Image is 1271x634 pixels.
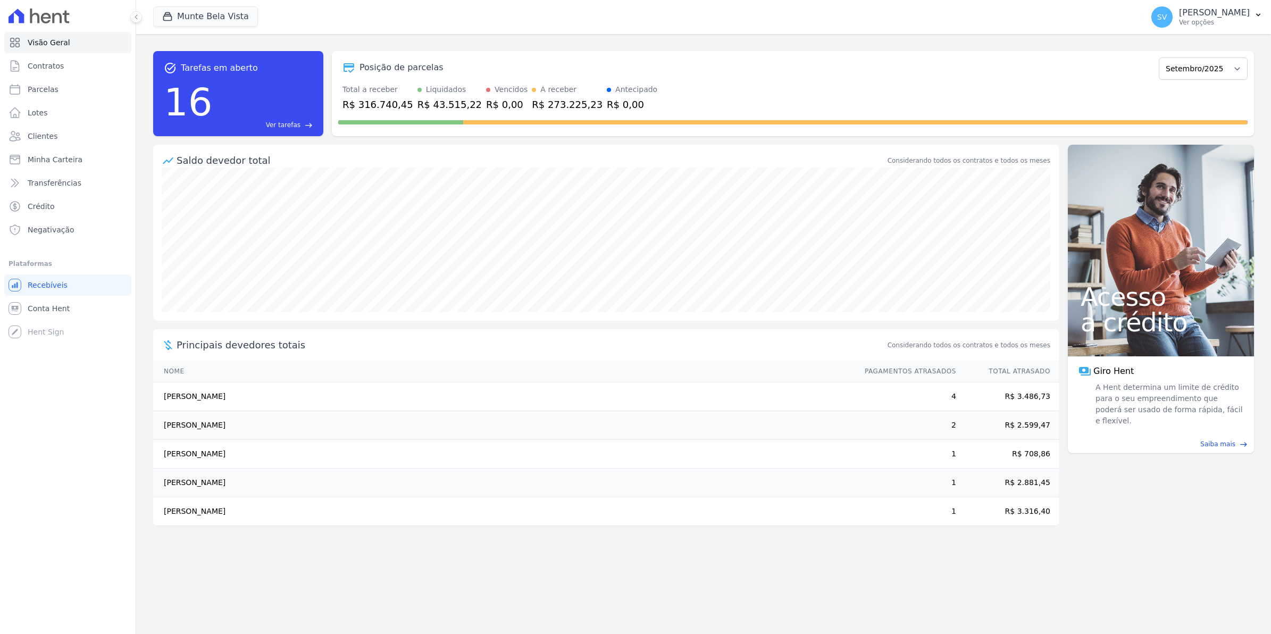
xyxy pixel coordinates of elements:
[217,120,313,130] a: Ver tarefas east
[266,120,300,130] span: Ver tarefas
[957,411,1059,440] td: R$ 2.599,47
[855,361,957,382] th: Pagamentos Atrasados
[615,84,657,95] div: Antecipado
[342,97,413,112] div: R$ 316.740,45
[4,196,131,217] a: Crédito
[153,440,855,469] td: [PERSON_NAME]
[417,97,482,112] div: R$ 43.515,22
[4,102,131,123] a: Lotes
[28,178,81,188] span: Transferências
[153,382,855,411] td: [PERSON_NAME]
[426,84,466,95] div: Liquidados
[532,97,603,112] div: R$ 273.225,23
[1179,18,1250,27] p: Ver opções
[28,61,64,71] span: Contratos
[28,131,57,141] span: Clientes
[1179,7,1250,18] p: [PERSON_NAME]
[4,274,131,296] a: Recebíveis
[4,126,131,147] a: Clientes
[855,411,957,440] td: 2
[1074,439,1248,449] a: Saiba mais east
[4,79,131,100] a: Parcelas
[4,172,131,194] a: Transferências
[181,62,258,74] span: Tarefas em aberto
[28,154,82,165] span: Minha Carteira
[486,97,528,112] div: R$ 0,00
[888,156,1050,165] div: Considerando todos os contratos e todos os meses
[177,153,885,168] div: Saldo devedor total
[4,149,131,170] a: Minha Carteira
[1240,440,1248,448] span: east
[305,121,313,129] span: east
[28,37,70,48] span: Visão Geral
[855,497,957,526] td: 1
[957,497,1059,526] td: R$ 3.316,40
[153,6,258,27] button: Munte Bela Vista
[957,361,1059,382] th: Total Atrasado
[153,469,855,497] td: [PERSON_NAME]
[855,469,957,497] td: 1
[28,224,74,235] span: Negativação
[153,361,855,382] th: Nome
[4,219,131,240] a: Negativação
[177,338,885,352] span: Principais devedores totais
[1081,284,1241,310] span: Acesso
[888,340,1050,350] span: Considerando todos os contratos e todos os meses
[4,32,131,53] a: Visão Geral
[153,411,855,440] td: [PERSON_NAME]
[855,382,957,411] td: 4
[1143,2,1271,32] button: SV [PERSON_NAME] Ver opções
[607,97,657,112] div: R$ 0,00
[540,84,576,95] div: A receber
[1081,310,1241,335] span: a crédito
[28,303,70,314] span: Conta Hent
[28,107,48,118] span: Lotes
[1093,382,1243,427] span: A Hent determina um limite de crédito para o seu empreendimento que poderá ser usado de forma ráp...
[957,440,1059,469] td: R$ 708,86
[1200,439,1235,449] span: Saiba mais
[9,257,127,270] div: Plataformas
[957,469,1059,497] td: R$ 2.881,45
[957,382,1059,411] td: R$ 3.486,73
[28,84,58,95] span: Parcelas
[4,55,131,77] a: Contratos
[342,84,413,95] div: Total a receber
[164,74,213,130] div: 16
[359,61,444,74] div: Posição de parcelas
[153,497,855,526] td: [PERSON_NAME]
[855,440,957,469] td: 1
[164,62,177,74] span: task_alt
[4,298,131,319] a: Conta Hent
[495,84,528,95] div: Vencidos
[1157,13,1167,21] span: SV
[28,280,68,290] span: Recebíveis
[1093,365,1134,378] span: Giro Hent
[28,201,55,212] span: Crédito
